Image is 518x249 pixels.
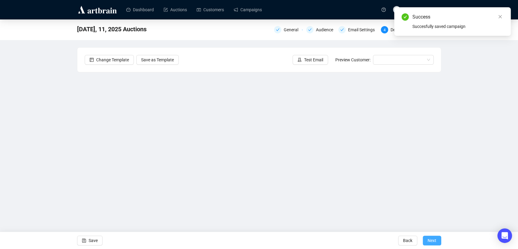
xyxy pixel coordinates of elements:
[77,24,147,34] span: September 9, 10, 11, 2025 Auctions
[164,2,187,18] a: Auctions
[398,236,417,245] button: Back
[428,232,436,249] span: Next
[77,5,118,15] img: logo
[96,56,129,63] span: Change Template
[306,26,335,33] div: Audience
[276,28,279,32] span: check
[308,28,312,32] span: check
[403,232,412,249] span: Back
[234,2,262,18] a: Campaigns
[498,15,502,19] span: close
[126,2,154,18] a: Dashboard
[297,58,302,62] span: experiment
[412,13,503,21] div: Success
[335,57,371,62] span: Preview Customer:
[90,58,94,62] span: layout
[423,236,441,245] button: Next
[394,6,399,13] span: AS
[384,28,386,32] span: 4
[136,55,179,65] button: Save as Template
[89,232,98,249] span: Save
[381,26,409,33] div: 4Design
[348,26,378,33] div: Email Settings
[338,26,377,33] div: Email Settings
[141,56,174,63] span: Save as Template
[274,26,303,33] div: General
[391,26,407,33] div: Design
[316,26,337,33] div: Audience
[85,55,134,65] button: Change Template
[284,26,302,33] div: General
[304,56,323,63] span: Test Email
[401,13,409,21] span: check-circle
[381,8,386,12] span: question-circle
[82,238,86,243] span: save
[340,28,344,32] span: check
[77,236,103,245] button: Save
[293,55,328,65] button: Test Email
[497,13,503,20] a: Close
[197,2,224,18] a: Customers
[412,23,503,30] div: Succesfully saved campaign
[497,228,512,243] div: Open Intercom Messenger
